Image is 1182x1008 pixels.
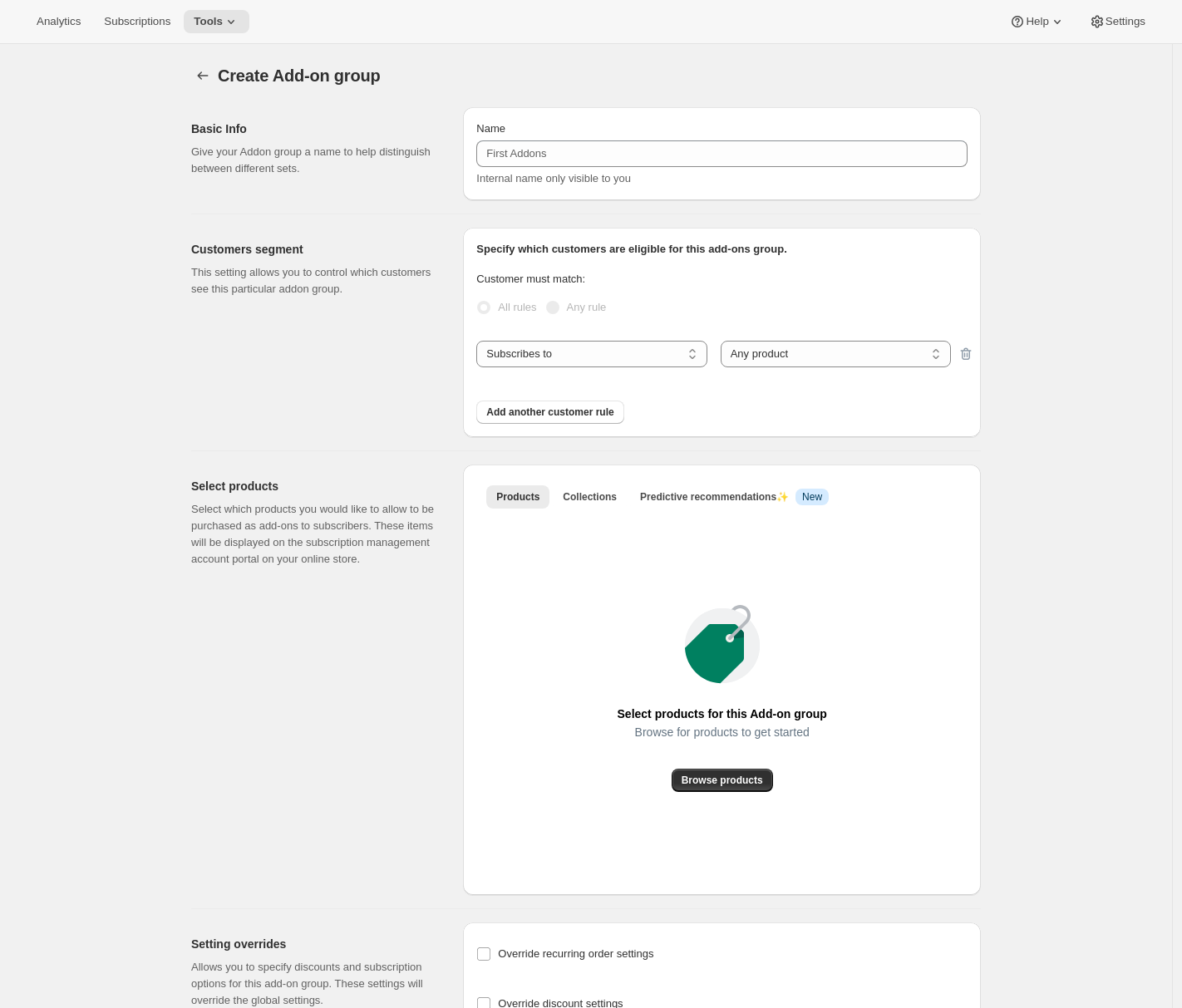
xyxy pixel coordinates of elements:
[94,10,180,33] button: Subscriptions
[191,478,436,494] h2: Select products
[476,122,505,135] span: Name
[191,264,436,297] p: This setting allows you to control which customers see this particular addon group.
[567,301,607,313] span: Any rule
[476,172,631,184] span: Internal name only visible to you
[1026,15,1048,28] span: Help
[682,774,763,787] span: Browse products
[104,15,170,28] span: Subscriptions
[999,10,1075,33] button: Help
[194,15,223,28] span: Tools
[184,10,249,33] button: Tools
[27,10,91,33] button: Analytics
[498,301,536,313] span: All rules
[640,491,789,503] span: Predictive recommendations ✨
[191,144,436,177] p: Give your Addon group a name to help distinguish between different sets.
[37,15,81,28] span: Analytics
[476,401,623,424] button: Add another customer rule
[476,243,786,255] span: Specify which customers are eligible for this add-ons group.
[496,490,539,504] span: Products
[1106,15,1145,28] span: Settings
[191,501,436,568] p: Select which products you would like to allow to be purchased as add-ons to subscribers. These it...
[672,769,773,792] button: Browse products
[486,406,613,419] span: Add another customer rule
[191,120,436,137] h2: Basic Info
[191,64,214,87] button: Addon groups
[635,720,810,744] span: Browse for products to get started
[476,271,968,288] p: Customer must match:
[191,936,436,952] h2: Setting overrides
[218,66,380,85] span: Create Add-on group
[618,702,827,725] span: Select products for this Add-on group
[476,140,968,167] input: First Addons
[802,490,822,504] span: New
[498,947,653,960] span: Override recurring order settings
[191,241,436,258] h2: Customers segment
[1079,10,1155,33] button: Settings
[563,490,617,504] span: Collections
